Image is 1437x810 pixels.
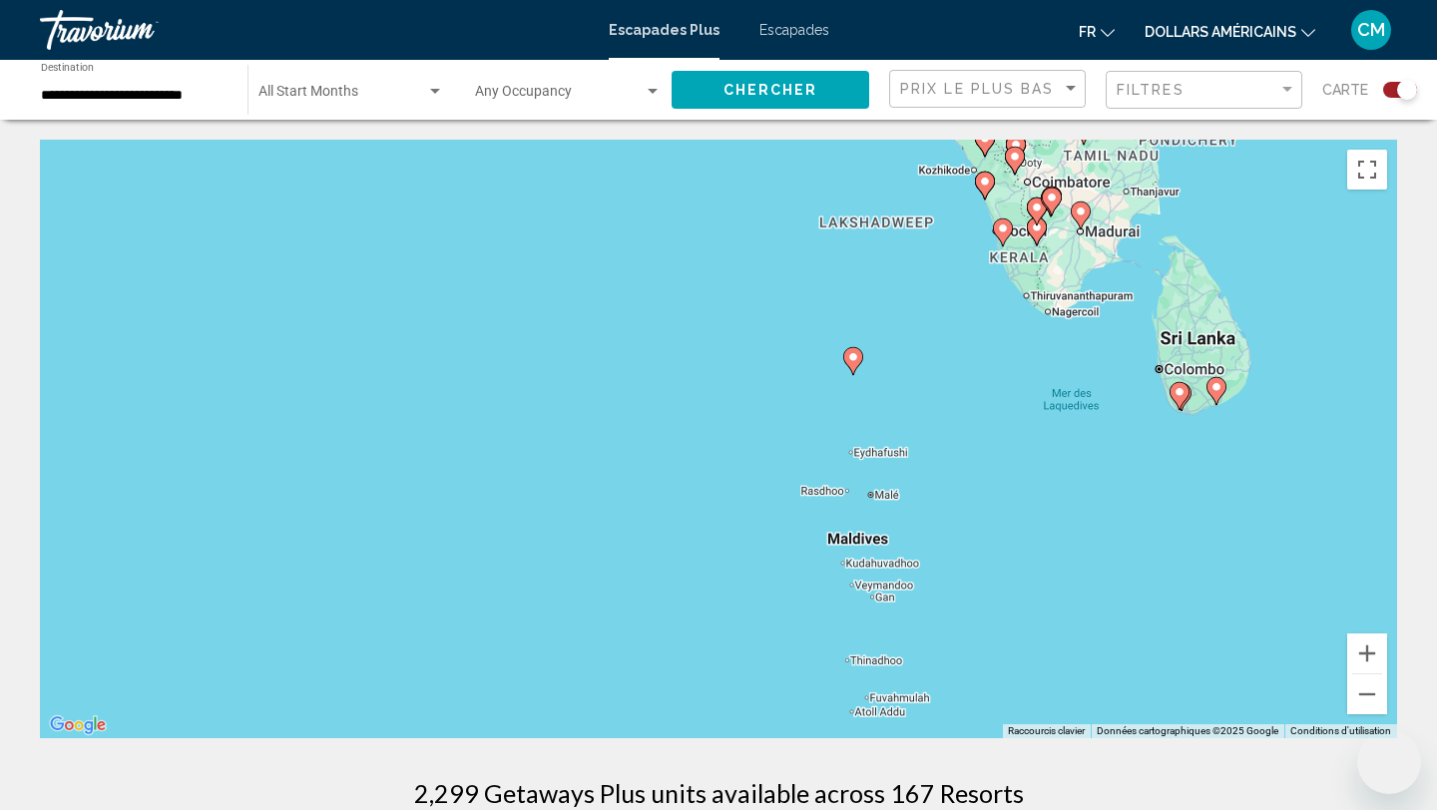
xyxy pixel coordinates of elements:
[45,712,111,738] a: Ouvrir cette zone dans Google Maps (dans une nouvelle fenêtre)
[1106,70,1302,111] button: Filter
[1347,633,1387,673] button: Zoom avant
[1357,19,1385,40] font: CM
[1345,9,1397,51] button: Menu utilisateur
[1145,24,1296,40] font: dollars américains
[414,778,1024,808] h1: 2,299 Getaways Plus units available across 167 Resorts
[723,83,818,99] span: Chercher
[609,22,719,38] a: Escapades Plus
[1357,730,1421,794] iframe: Bouton de lancement de la fenêtre de messagerie
[1008,724,1085,738] button: Raccourcis clavier
[1290,725,1391,736] a: Conditions d'utilisation (s'ouvre dans un nouvel onglet)
[1079,17,1115,46] button: Changer de langue
[1097,725,1278,736] span: Données cartographiques ©2025 Google
[45,712,111,738] img: Google
[40,10,589,50] a: Travorium
[900,81,1080,98] mat-select: Sort by
[759,22,829,38] a: Escapades
[672,71,869,108] button: Chercher
[1145,17,1315,46] button: Changer de devise
[900,81,1055,97] span: Prix ​​le plus bas
[1347,674,1387,714] button: Zoom arrière
[1117,82,1185,98] span: Filtres
[1347,150,1387,190] button: Passer en plein écran
[1322,76,1368,104] span: Carte
[1079,24,1096,40] font: fr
